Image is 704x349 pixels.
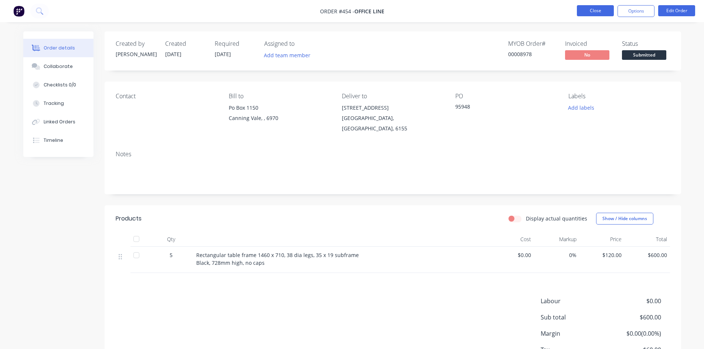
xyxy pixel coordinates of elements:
[23,113,93,131] button: Linked Orders
[170,251,173,259] span: 5
[44,119,75,125] div: Linked Orders
[628,251,667,259] span: $600.00
[116,93,217,100] div: Contact
[229,113,330,123] div: Canning Vale, , 6970
[342,113,443,134] div: [GEOGRAPHIC_DATA], [GEOGRAPHIC_DATA], 6155
[537,251,577,259] span: 0%
[596,213,653,225] button: Show / Hide columns
[116,50,156,58] div: [PERSON_NAME]
[579,232,625,247] div: Price
[622,40,670,47] div: Status
[116,214,142,223] div: Products
[44,63,73,70] div: Collaborate
[354,8,384,15] span: Office Line
[508,50,556,58] div: 00008978
[165,40,206,47] div: Created
[44,82,76,88] div: Checklists 0/0
[658,5,695,16] button: Edit Order
[622,50,666,61] button: Submitted
[606,329,661,338] span: $0.00 ( 0.00 %)
[229,103,330,126] div: Po Box 1150Canning Vale, , 6970
[606,297,661,305] span: $0.00
[320,8,354,15] span: Order #454 -
[44,45,75,51] div: Order details
[568,93,670,100] div: Labels
[229,103,330,113] div: Po Box 1150
[215,40,255,47] div: Required
[23,76,93,94] button: Checklists 0/0
[215,51,231,58] span: [DATE]
[23,57,93,76] button: Collaborate
[342,103,443,113] div: [STREET_ADDRESS]
[508,40,556,47] div: MYOB Order #
[455,103,548,113] div: 95948
[565,40,613,47] div: Invoiced
[23,39,93,57] button: Order details
[622,50,666,59] span: Submitted
[618,5,654,17] button: Options
[260,50,314,60] button: Add team member
[196,252,359,266] span: Rectangular table frame 1460 x 710, 38 dia legs, 35 x 19 subframe Black, 728mm high, no caps
[564,103,598,113] button: Add labels
[577,5,614,16] button: Close
[116,40,156,47] div: Created by
[526,215,587,222] label: Display actual quantities
[541,297,606,305] span: Labour
[534,232,579,247] div: Markup
[23,94,93,113] button: Tracking
[165,51,181,58] span: [DATE]
[23,131,93,150] button: Timeline
[541,313,606,322] span: Sub total
[13,6,24,17] img: Factory
[342,103,443,134] div: [STREET_ADDRESS][GEOGRAPHIC_DATA], [GEOGRAPHIC_DATA], 6155
[455,93,557,100] div: PO
[264,50,314,60] button: Add team member
[342,93,443,100] div: Deliver to
[264,40,338,47] div: Assigned to
[565,50,609,59] span: No
[541,329,606,338] span: Margin
[606,313,661,322] span: $600.00
[625,232,670,247] div: Total
[44,100,64,107] div: Tracking
[44,137,63,144] div: Timeline
[489,232,534,247] div: Cost
[582,251,622,259] span: $120.00
[229,93,330,100] div: Bill to
[116,151,670,158] div: Notes
[149,232,193,247] div: Qty
[492,251,531,259] span: $0.00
